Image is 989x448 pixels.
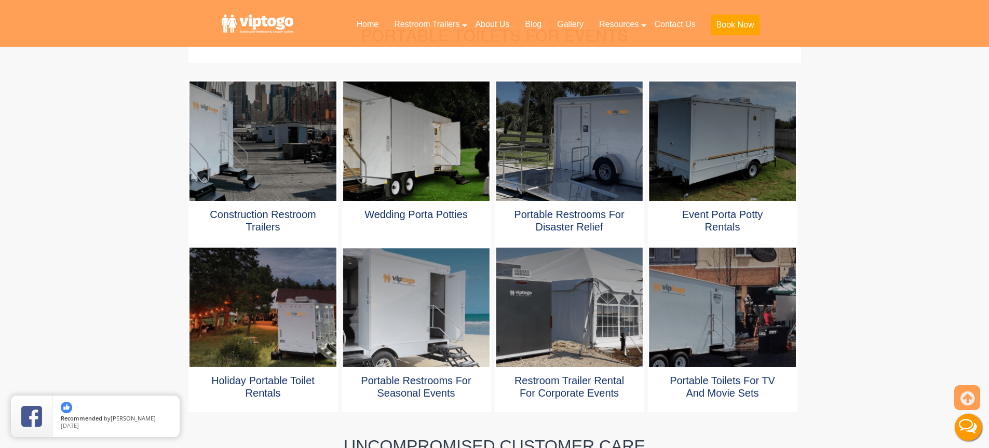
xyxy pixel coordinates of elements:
[517,13,549,36] a: Blog
[682,209,763,233] a: Event porta potty rentals
[61,414,102,422] span: Recommended
[111,414,156,422] span: [PERSON_NAME]
[947,406,989,448] button: Live Chat
[61,402,72,413] img: thumbs up icon
[21,406,42,427] img: Review Rating
[61,422,79,429] span: [DATE]
[348,13,386,36] a: Home
[210,209,316,233] a: Construction Restroom Trailers
[711,15,760,35] button: Book Now
[703,13,767,42] a: Book Now
[386,13,467,36] a: Restroom Trailers
[549,13,591,36] a: Gallery
[467,13,517,36] a: About Us
[364,209,468,220] a: Wedding porta potties
[61,415,171,423] span: by
[591,13,646,36] a: Resources
[670,375,775,399] a: Portable Toilets for TV and Movie Sets
[646,13,703,36] a: Contact Us
[211,375,315,399] a: Holiday portable toilet rentals
[514,375,624,399] a: Restroom Trailer Rental for Corporate Events
[514,209,624,233] a: Portable Restrooms for Disaster Relief
[361,375,471,399] a: Portable Restrooms for Seasonal Events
